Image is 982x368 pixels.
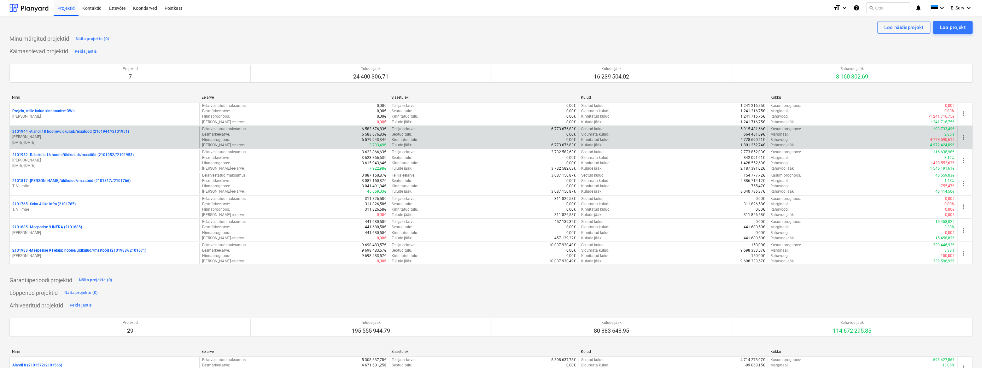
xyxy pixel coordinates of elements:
[202,132,230,137] p: Eesmärkeelarve :
[392,137,418,143] p: Kinnitatud tulu :
[770,155,789,161] p: Marginaal :
[362,132,386,137] p: 6 583 676,83€
[202,161,230,166] p: Hinnaprognoos :
[12,152,134,158] p: 2101952 - Rabaküla 16 hoone/üldkulud//maatööd (2101952//2101953)
[554,196,576,202] p: 311 826,58€
[202,95,386,100] div: Eelarve
[866,3,910,13] button: Otsi
[944,225,955,230] p: 3,38%
[944,108,955,114] p: 0,00%
[362,248,386,253] p: 9 698 483,57€
[594,66,629,72] p: Kulude jääk
[12,114,197,119] p: [PERSON_NAME]
[566,161,576,166] p: 0,00€
[770,95,955,100] div: Kokku
[392,103,415,108] p: Tellija eelarve :
[836,73,868,80] p: 8 160 802,69
[770,230,789,236] p: Rahavoog :
[581,219,604,225] p: Seotud kulud :
[770,207,789,212] p: Rahavoog :
[744,155,765,161] p: 842 091,61€
[392,161,418,166] p: Kinnitatud tulu :
[377,236,386,241] p: 0,00€
[362,242,386,248] p: 9 698 483,57€
[392,212,412,218] p: Tulude jääk :
[770,103,801,108] p: Kasumiprognoos :
[770,236,795,241] p: Rahavoo jääk :
[581,155,609,161] p: Sidumata kulud :
[12,140,197,145] p: [DATE] - [DATE]
[938,4,946,12] i: keyboard_arrow_down
[551,166,576,171] p: 3 732 582,63€
[744,236,765,241] p: 441 680,50€
[566,114,576,119] p: 0,00€
[202,103,247,108] p: Eelarvestatud maksumus :
[960,110,967,118] span: more_vert
[76,35,109,43] div: Näita projekte (0)
[12,207,197,212] p: T. Villmäe
[581,242,604,248] p: Seotud kulud :
[392,225,412,230] p: Seotud tulu :
[770,120,795,125] p: Rahavoo jääk :
[770,143,795,148] p: Rahavoo jääk :
[566,137,576,143] p: 0,00€
[740,103,765,108] p: 1 241 216,75€
[12,202,197,212] div: 2101765 -Saku Allika infra (2101765)T. Villmäe
[581,189,602,194] p: Kulude jääk :
[392,248,412,253] p: Seotud tulu :
[566,184,576,189] p: 0,00€
[945,230,955,236] p: 0,00€
[12,152,197,168] div: 2101952 -Rabaküla 16 hoone/üldkulud//maatööd (2101952//2101953)[PERSON_NAME][DATE]-[DATE]
[202,155,230,161] p: Eesmärkeelarve :
[202,219,247,225] p: Eelarvestatud maksumus :
[770,173,801,178] p: Kasumiprognoos :
[930,120,955,125] p: 1 241 716,75€
[392,178,412,184] p: Seotud tulu :
[392,143,412,148] p: Tulude jääk :
[965,4,973,12] i: keyboard_arrow_down
[202,212,245,218] p: [PERSON_NAME]-eelarve :
[933,21,973,34] button: Loo projekt
[392,132,412,137] p: Seotud tulu :
[770,132,789,137] p: Marginaal :
[940,253,955,259] p: -150,00€
[362,178,386,184] p: 3 087 150,87€
[929,114,955,119] p: -1 241 716,75€
[353,66,389,72] p: Tulude jääk
[566,178,576,184] p: 0,00€
[362,137,386,143] p: 6 579 943,34€
[377,120,386,125] p: 0,00€
[551,149,576,155] p: 3 732 582,63€
[202,248,230,253] p: Eesmärkeelarve :
[202,114,230,119] p: Hinnaprognoos :
[202,184,230,189] p: Hinnaprognoos :
[933,126,955,132] p: 193 733,49€
[392,173,415,178] p: Tellija eelarve :
[739,120,765,125] p: -1 241 716,75€
[945,207,955,212] p: 0,00€
[744,173,765,178] p: 154 777,72€
[362,149,386,155] p: 3 623 866,63€
[944,132,955,137] p: 2,86%
[12,95,196,100] div: Nimi
[392,242,415,248] p: Tellija eelarve :
[770,178,789,184] p: Marginaal :
[566,207,576,212] p: 0,00€
[770,212,795,218] p: Rahavoo jääk :
[770,219,801,225] p: Kasumiprognoos :
[751,253,765,259] p: 150,00€
[365,225,386,230] p: 441 680,50€
[770,248,789,253] p: Marginaal :
[581,126,604,132] p: Seotud kulud :
[365,219,386,225] p: 441 680,50€
[202,259,245,264] p: [PERSON_NAME]-eelarve :
[9,48,68,55] p: Käimasolevad projektid
[369,166,386,171] p: 7 922,98€
[581,166,602,171] p: Kulude jääk :
[392,207,418,212] p: Kinnitatud tulu :
[554,236,576,241] p: 457 139,32€
[770,149,801,155] p: Kasumiprognoos :
[770,137,789,143] p: Rahavoog :
[581,103,604,108] p: Seotud kulud :
[554,212,576,218] p: 311 826,58€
